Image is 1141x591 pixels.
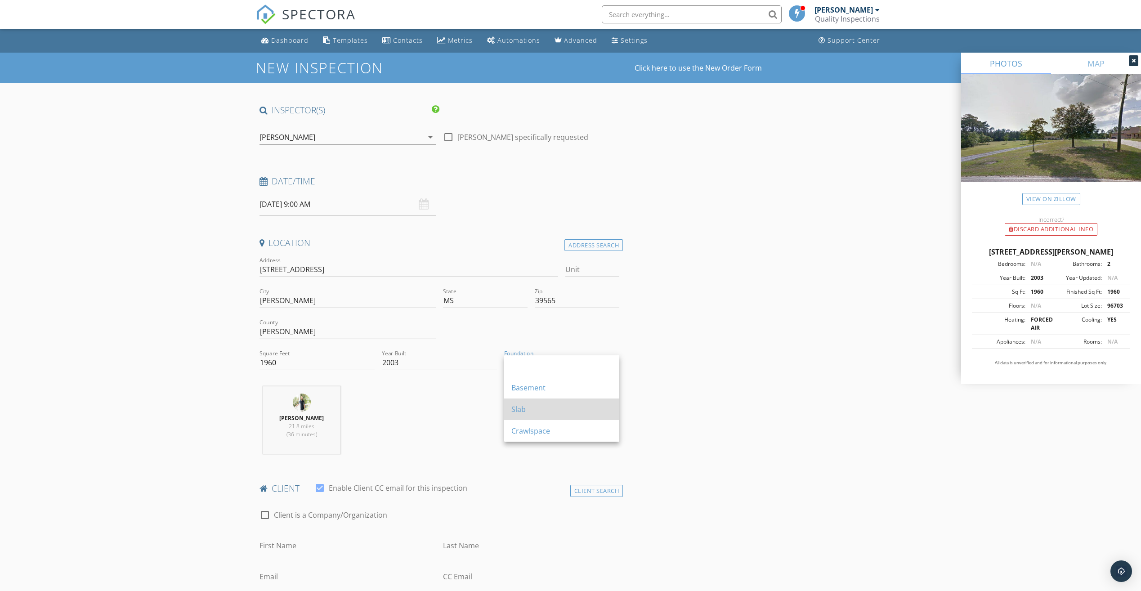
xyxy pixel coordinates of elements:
[457,133,588,142] label: [PERSON_NAME] specifically requested
[1025,274,1051,282] div: 2003
[975,274,1025,282] div: Year Built:
[1022,193,1080,205] a: View on Zillow
[608,32,651,49] a: Settings
[379,32,426,49] a: Contacts
[511,425,612,436] div: Crawlspace
[1107,338,1118,345] span: N/A
[511,382,612,393] div: Basement
[972,246,1130,257] div: [STREET_ADDRESS][PERSON_NAME]
[497,36,540,45] div: Automations
[1051,260,1102,268] div: Bathrooms:
[961,216,1141,223] div: Incorrect?
[448,36,473,45] div: Metrics
[1102,316,1128,332] div: YES
[256,12,356,31] a: SPECTORA
[260,193,436,215] input: Select date
[1051,274,1102,282] div: Year Updated:
[1051,316,1102,332] div: Cooling:
[256,4,276,24] img: The Best Home Inspection Software - Spectora
[425,132,436,143] i: arrow_drop_down
[1051,53,1141,74] a: MAP
[1107,274,1118,282] span: N/A
[828,36,880,45] div: Support Center
[564,36,597,45] div: Advanced
[329,484,467,492] label: Enable Client CC email for this inspection
[975,302,1025,310] div: Floors:
[434,32,476,49] a: Metrics
[279,414,324,422] strong: [PERSON_NAME]
[1025,288,1051,296] div: 1960
[1051,302,1102,310] div: Lot Size:
[975,338,1025,346] div: Appliances:
[961,74,1141,204] img: streetview
[1005,223,1097,236] div: Discard Additional info
[260,133,315,141] div: [PERSON_NAME]
[319,32,371,49] a: Templates
[282,4,356,23] span: SPECTORA
[1031,260,1041,268] span: N/A
[815,32,884,49] a: Support Center
[570,485,623,497] div: Client Search
[975,316,1025,332] div: Heating:
[1102,288,1128,296] div: 1960
[975,288,1025,296] div: Sq Ft:
[393,36,423,45] div: Contacts
[271,36,309,45] div: Dashboard
[1102,302,1128,310] div: 96703
[333,36,368,45] div: Templates
[1051,288,1102,296] div: Finished Sq Ft:
[260,237,620,249] h4: Location
[621,36,648,45] div: Settings
[289,422,314,430] span: 21.8 miles
[1110,560,1132,582] div: Open Intercom Messenger
[1025,316,1051,332] div: FORCED AIR
[274,510,387,519] label: Client is a Company/Organization
[1102,260,1128,268] div: 2
[975,260,1025,268] div: Bedrooms:
[511,404,612,415] div: Slab
[260,483,620,494] h4: client
[483,32,544,49] a: Automations (Basic)
[602,5,782,23] input: Search everything...
[1031,338,1041,345] span: N/A
[961,53,1051,74] a: PHOTOS
[972,360,1130,366] p: All data is unverified and for informational purposes only.
[286,430,317,438] span: (36 minutes)
[258,32,312,49] a: Dashboard
[564,239,623,251] div: Address Search
[551,32,601,49] a: Advanced
[256,60,455,76] h1: New Inspection
[814,5,873,14] div: [PERSON_NAME]
[815,14,880,23] div: Quality Inspections
[260,175,620,187] h4: Date/Time
[260,104,439,116] h4: INSPECTOR(S)
[1031,302,1041,309] span: N/A
[293,394,311,412] img: dsc_0199.jpg
[635,64,762,72] a: Click here to use the New Order Form
[1051,338,1102,346] div: Rooms:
